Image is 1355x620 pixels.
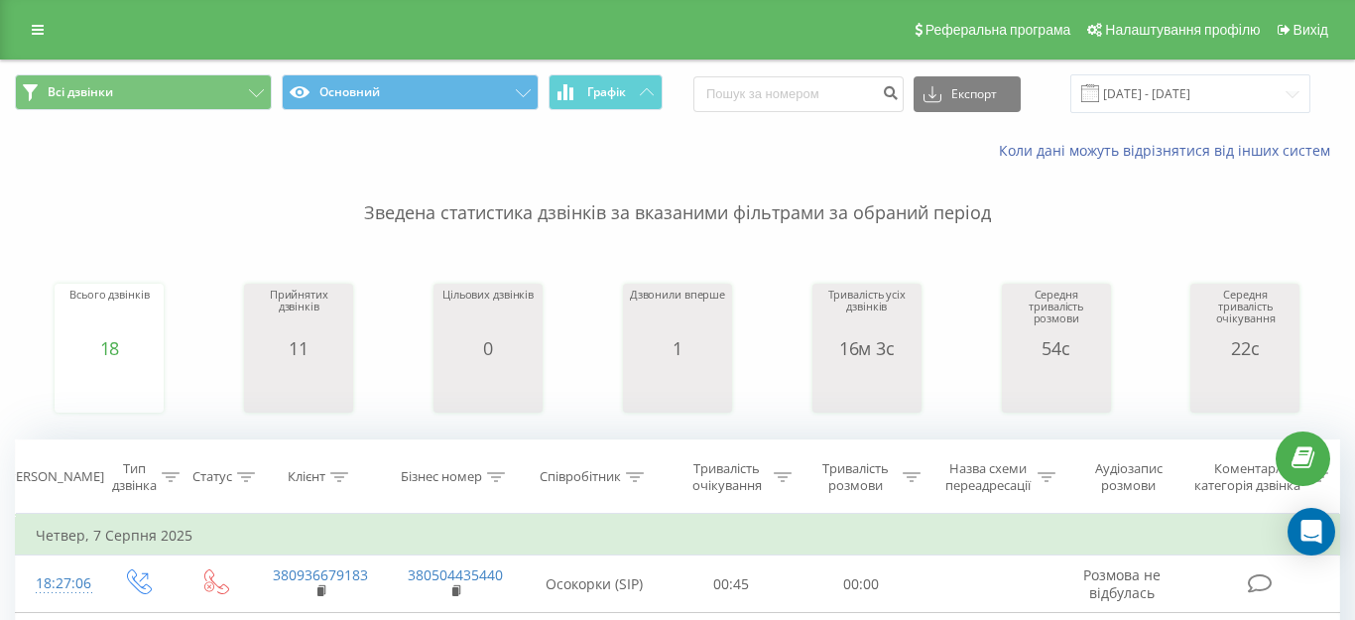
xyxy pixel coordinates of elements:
[817,289,917,338] div: Тривалість усіх дзвінків
[48,84,113,100] span: Всі дзвінки
[684,460,768,494] div: Тривалість очікування
[1007,338,1106,358] div: 54с
[1083,565,1161,602] span: Розмова не відбулась
[69,338,149,358] div: 18
[4,469,104,486] div: [PERSON_NAME]
[442,289,534,338] div: Цільових дзвінків
[249,289,348,338] div: Прийнятих дзвінків
[408,565,503,584] a: 380504435440
[693,76,904,112] input: Пошук за номером
[797,556,925,613] td: 00:00
[540,469,621,486] div: Співробітник
[69,289,149,338] div: Всього дзвінків
[914,76,1021,112] button: Експорт
[1105,22,1260,38] span: Налаштування профілю
[667,556,796,613] td: 00:45
[549,74,663,110] button: Графік
[273,565,368,584] a: 380936679183
[15,74,272,110] button: Всі дзвінки
[522,556,667,613] td: Осокорки (SIP)
[1007,289,1106,338] div: Середня тривалість розмови
[249,338,348,358] div: 11
[192,469,232,486] div: Статус
[1293,22,1328,38] span: Вихід
[943,460,1033,494] div: Назва схеми переадресації
[288,469,325,486] div: Клієнт
[999,141,1340,160] a: Коли дані можуть відрізнятися вiд інших систем
[1195,338,1294,358] div: 22с
[817,338,917,358] div: 16м 3с
[15,161,1340,226] p: Зведена статистика дзвінків за вказаними фільтрами за обраний період
[1195,289,1294,338] div: Середня тривалість очікування
[1078,460,1179,494] div: Аудіозапис розмови
[814,460,898,494] div: Тривалість розмови
[1288,508,1335,556] div: Open Intercom Messenger
[587,85,626,99] span: Графік
[16,516,1340,556] td: Четвер, 7 Серпня 2025
[401,469,482,486] div: Бізнес номер
[282,74,539,110] button: Основний
[630,338,725,358] div: 1
[112,460,157,494] div: Тип дзвінка
[1189,460,1305,494] div: Коментар/категорія дзвінка
[925,22,1071,38] span: Реферальна програма
[442,338,534,358] div: 0
[630,289,725,338] div: Дзвонили вперше
[36,564,78,603] div: 18:27:06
